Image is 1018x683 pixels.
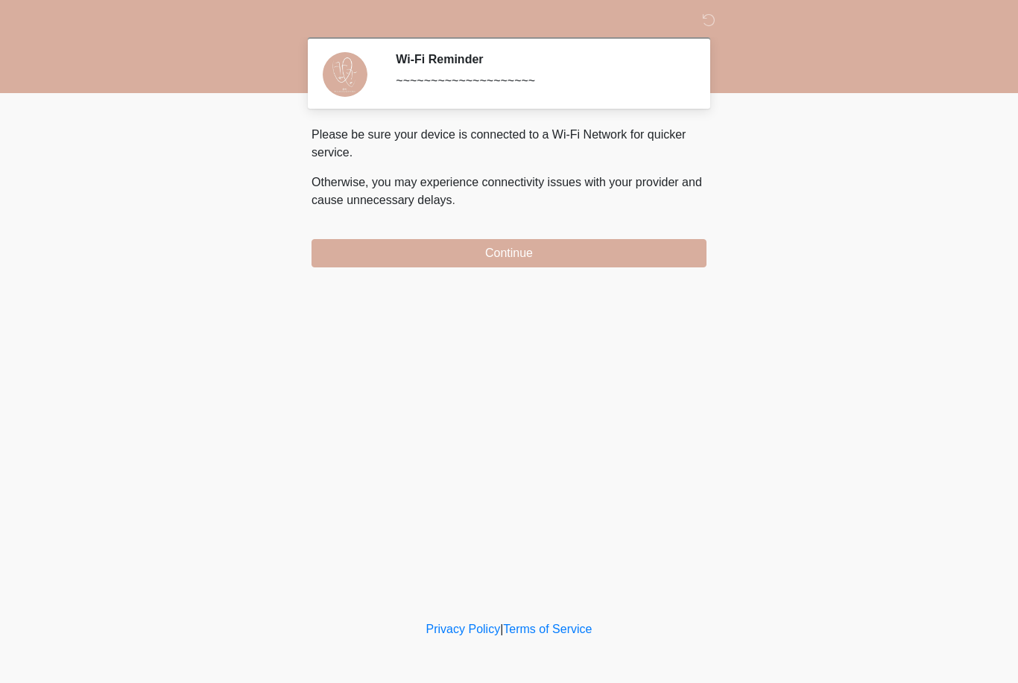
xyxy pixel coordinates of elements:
p: Please be sure your device is connected to a Wi-Fi Network for quicker service. [312,126,706,162]
img: Agent Avatar [323,52,367,97]
h2: Wi-Fi Reminder [396,52,684,66]
button: Continue [312,239,706,267]
img: DM Studio Logo [297,11,316,30]
p: Otherwise, you may experience connectivity issues with your provider and cause unnecessary delays [312,174,706,209]
a: Privacy Policy [426,623,501,635]
a: Terms of Service [503,623,592,635]
div: ~~~~~~~~~~~~~~~~~~~~ [396,72,684,90]
span: . [452,194,455,206]
a: | [500,623,503,635]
